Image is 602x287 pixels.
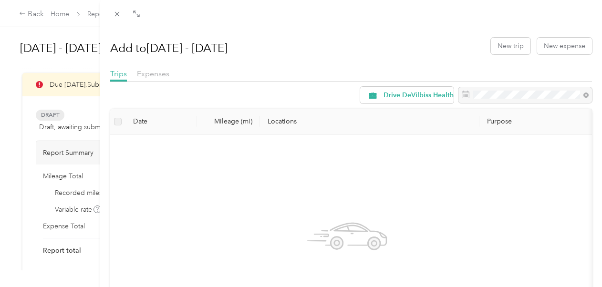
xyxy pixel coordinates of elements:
h1: Add to [DATE] - [DATE] [110,37,228,60]
span: Expenses [137,69,169,78]
button: New expense [537,38,592,54]
th: Locations [260,109,479,135]
th: Mileage (mi) [197,109,260,135]
th: Date [125,109,197,135]
span: Drive DeVilbiss Healthcare [384,92,467,99]
iframe: Everlance-gr Chat Button Frame [549,234,602,287]
span: Trips [110,69,127,78]
button: New trip [491,38,530,54]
